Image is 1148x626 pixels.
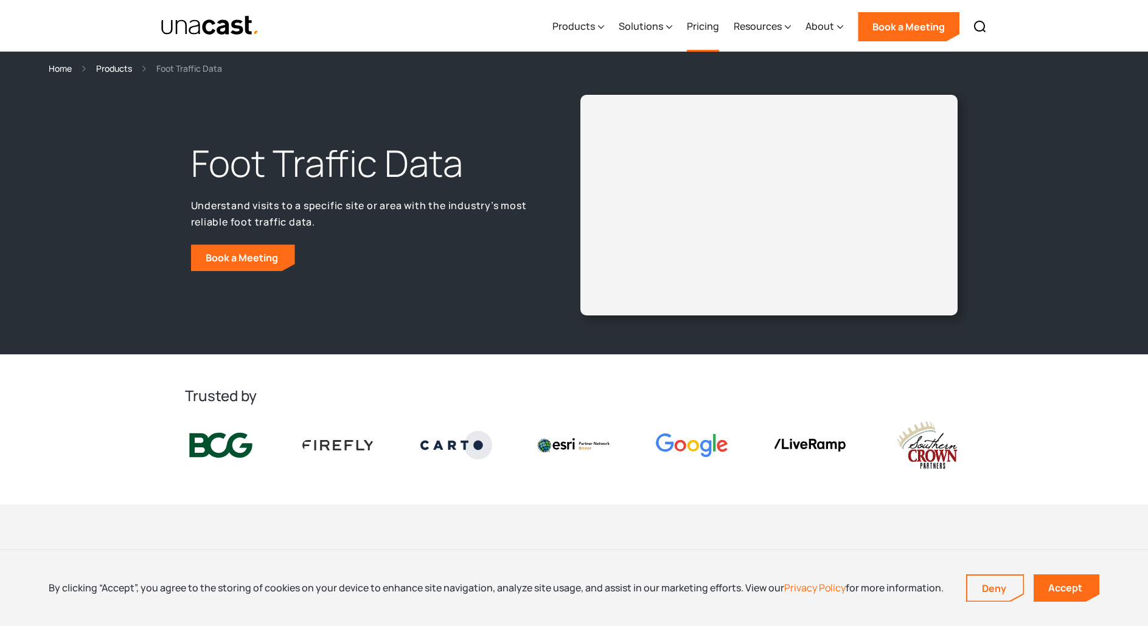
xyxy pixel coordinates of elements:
[784,581,846,594] a: Privacy Policy
[805,2,843,52] div: About
[687,2,719,52] a: Pricing
[734,2,791,52] div: Resources
[967,576,1023,601] a: Deny
[191,198,535,230] p: Understand visits to a specific site or area with the industry’s most reliable foot traffic data.
[619,2,672,52] div: Solutions
[185,430,257,461] img: BCG logo
[552,2,604,52] div: Products
[858,12,959,41] a: Book a Meeting
[191,244,295,271] a: Book a Meeting
[420,431,492,459] img: Carto logo
[590,105,948,306] iframe: Unacast - European Vaccines v2
[734,19,782,33] div: Resources
[302,440,374,450] img: Firefly Advertising logo
[96,61,132,75] a: Products
[538,438,610,452] img: Esri logo
[891,420,963,470] img: southern crown logo
[156,61,222,75] div: Foot Traffic Data
[161,15,260,36] img: Unacast text logo
[49,61,72,75] a: Home
[191,139,535,188] h1: Foot Traffic Data
[552,19,595,33] div: Products
[656,433,728,457] img: Google logo
[619,19,663,33] div: Solutions
[973,19,987,34] img: Search icon
[49,581,944,594] div: By clicking “Accept”, you agree to the storing of cookies on your device to enhance site navigati...
[161,15,260,36] a: home
[805,19,834,33] div: About
[774,439,846,452] img: liveramp logo
[1034,574,1099,602] a: Accept
[185,386,964,405] h2: Trusted by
